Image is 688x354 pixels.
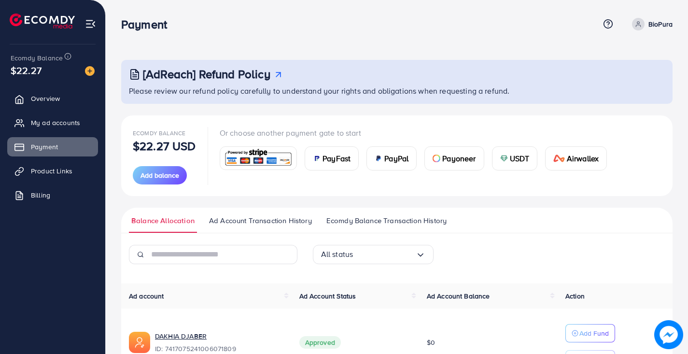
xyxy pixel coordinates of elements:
[384,153,408,164] span: PayPal
[313,245,434,264] div: Search for option
[85,66,95,76] img: image
[654,320,683,349] img: image
[11,63,42,77] span: $22.27
[442,153,476,164] span: Payoneer
[323,153,351,164] span: PayFast
[305,146,359,170] a: cardPayFast
[353,247,415,262] input: Search for option
[133,129,185,137] span: Ecomdy Balance
[7,137,98,156] a: Payment
[321,247,353,262] span: All status
[220,127,615,139] p: Or choose another payment gate to start
[375,155,382,162] img: card
[7,113,98,132] a: My ad accounts
[143,67,270,81] h3: [AdReach] Refund Policy
[427,291,490,301] span: Ad Account Balance
[424,146,484,170] a: cardPayoneer
[223,148,294,169] img: card
[492,146,538,170] a: cardUSDT
[648,18,673,30] p: BioPura
[155,331,207,341] a: DAKHIA DJABER
[553,155,565,162] img: card
[31,118,80,127] span: My ad accounts
[313,155,321,162] img: card
[133,140,196,152] p: $22.27 USD
[31,190,50,200] span: Billing
[129,291,164,301] span: Ad account
[129,85,667,97] p: Please review our refund policy carefully to understand your rights and obligations when requesti...
[31,94,60,103] span: Overview
[133,166,187,184] button: Add balance
[10,14,75,28] img: logo
[510,153,530,164] span: USDT
[427,338,435,347] span: $0
[220,146,297,170] a: card
[299,291,356,301] span: Ad Account Status
[7,185,98,205] a: Billing
[131,215,195,226] span: Balance Allocation
[129,332,150,353] img: ic-ads-acc.e4c84228.svg
[567,153,599,164] span: Airwallex
[500,155,508,162] img: card
[140,170,179,180] span: Add balance
[31,166,72,176] span: Product Links
[565,324,615,342] button: Add Fund
[209,215,312,226] span: Ad Account Transaction History
[121,17,175,31] h3: Payment
[565,291,585,301] span: Action
[579,327,609,339] p: Add Fund
[31,142,58,152] span: Payment
[628,18,673,30] a: BioPura
[85,18,96,29] img: menu
[299,336,341,349] span: Approved
[545,146,607,170] a: cardAirwallex
[366,146,417,170] a: cardPayPal
[7,89,98,108] a: Overview
[11,53,63,63] span: Ecomdy Balance
[155,344,284,354] span: ID: 7417075241006071809
[155,331,284,354] div: <span class='underline'>DAKHIA DJABER</span></br>7417075241006071809
[7,161,98,181] a: Product Links
[433,155,440,162] img: card
[326,215,447,226] span: Ecomdy Balance Transaction History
